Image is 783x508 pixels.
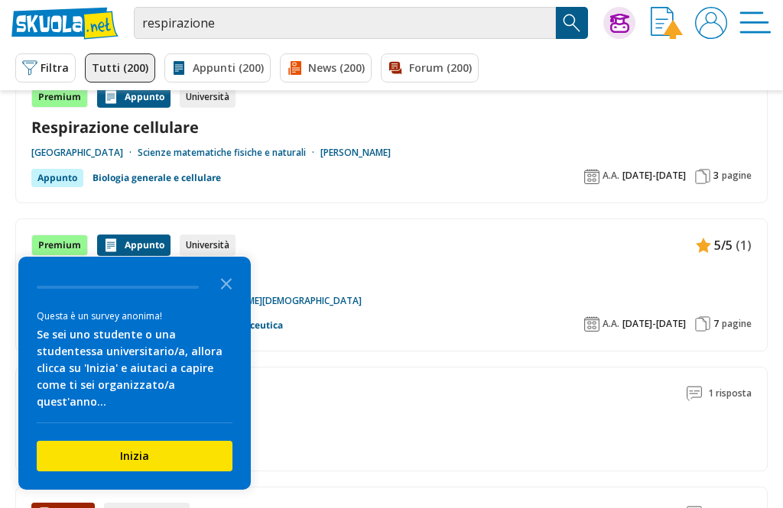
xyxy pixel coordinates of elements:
[192,295,362,307] a: [PERSON_NAME][DEMOGRAPHIC_DATA]
[31,169,83,187] div: Appunto
[180,235,236,256] div: Università
[603,170,619,182] span: A.A.
[695,316,710,332] img: Pagine
[695,7,727,39] img: User avatar
[37,309,232,323] div: Questa è un survey anonima!
[584,169,599,184] img: Anno accademico
[388,60,403,76] img: Forum filtro contenuto
[622,170,686,182] span: [DATE]-[DATE]
[736,235,752,255] span: (1)
[85,53,155,83] a: Tutti (200)
[171,60,187,76] img: Appunti filtro contenuto
[93,169,221,187] a: Biologia generale e cellulare
[722,170,752,182] span: pagine
[15,53,76,83] button: Filtra
[22,60,37,76] img: Filtra filtri mobile
[31,147,138,159] a: [GEOGRAPHIC_DATA]
[722,318,752,330] span: pagine
[713,318,719,330] span: 7
[31,235,88,256] div: Premium
[687,386,702,401] img: Commenti lettura
[180,86,236,108] div: Università
[381,53,479,83] a: Forum (200)
[138,147,320,159] a: Scienze matematiche fisiche e naturali
[31,86,88,108] div: Premium
[18,257,251,490] div: Survey
[695,169,710,184] img: Pagine
[560,11,583,34] img: Cerca appunti, riassunti o versioni
[713,170,719,182] span: 3
[37,326,232,410] div: Se sei uno studente o una studentessa universitario/a, allora clicca su 'Inizia' e aiutaci a capi...
[320,147,391,159] a: [PERSON_NAME]
[696,238,711,253] img: Appunti contenuto
[584,316,599,332] img: Anno accademico
[287,60,302,76] img: News filtro contenuto
[134,7,556,39] input: Cerca appunti, riassunti o versioni
[739,7,772,39] img: Menù
[603,318,619,330] span: A.A.
[97,235,171,256] div: Appunto
[211,267,242,298] button: Close the survey
[164,53,271,83] a: Appunti (200)
[97,86,171,108] div: Appunto
[714,235,733,255] span: 5/5
[103,89,119,105] img: Appunti contenuto
[708,383,752,404] span: 1 risposta
[622,318,686,330] span: [DATE]-[DATE]
[31,265,752,286] a: Fotosintesi e respirazione
[610,14,629,33] img: Chiedi Tutor AI
[103,238,119,253] img: Appunti contenuto
[556,7,588,39] button: Search Button
[280,53,372,83] a: News (200)
[31,117,752,138] a: Respirazione cellulare
[651,7,683,39] img: Invia appunto
[37,441,232,471] button: Inizia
